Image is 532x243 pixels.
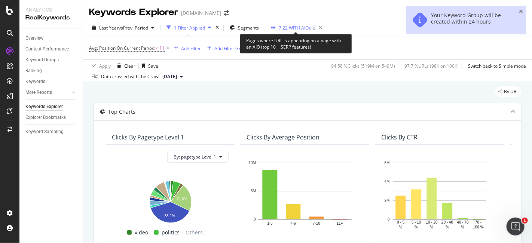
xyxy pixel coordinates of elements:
div: 94.58 % Clicks ( 519M on 549M ) [331,63,395,69]
div: Clicks By pagetype Level 1 [112,133,184,141]
div: Keyword Groups [25,56,59,64]
div: Clicks By CTR [381,133,418,141]
div: Top Charts [108,108,135,116]
div: [DOMAIN_NAME] [181,9,221,17]
text: % [399,225,403,229]
div: Keyword Sampling [25,128,64,136]
div: Apply [99,63,111,69]
button: Add Filter [171,44,201,53]
a: Keywords [25,78,77,86]
text: % [430,225,434,229]
svg: A chart. [381,159,498,230]
div: close toast [519,9,523,14]
div: Data crossed with the Crawl [101,73,159,80]
text: 6M [385,161,390,165]
button: 1 Filter Applied [163,22,214,34]
span: Avg. Position On Current Period [89,45,155,51]
text: 100 % [473,225,484,229]
div: Explorer Bookmarks [25,114,66,121]
text: 38.2% [164,214,175,218]
a: Keyword Groups [25,56,77,64]
text: 5 - 10 [412,221,421,225]
a: Keywords Explorer [25,103,77,111]
div: RealKeywords [25,13,77,22]
button: By: pagetype Level 1 [167,151,229,163]
text: 0 [388,217,390,221]
div: 7.22 WITH AIOs [279,25,311,31]
text: 2M [385,199,390,203]
span: By URL [504,89,519,94]
span: Segments [238,25,259,31]
div: legacy label [495,86,522,97]
text: 10 - 20 [426,221,438,225]
div: Ranking [25,67,42,75]
text: 40 - 70 [457,221,469,225]
span: 11 [159,43,165,53]
svg: A chart. [247,159,363,230]
div: Your Keyword Group will be created within 24 hours [431,12,513,28]
button: Last YearvsPrev. Period [89,22,157,34]
button: Switch back to Simple mode [465,60,526,72]
text: 20 - 40 [441,221,453,225]
div: Clear [124,63,135,69]
div: More Reports [25,89,52,96]
div: Add Filter Group [214,45,248,52]
text: 7-10 [313,222,320,226]
text: 11+ [337,222,343,226]
div: arrow-right-arrow-left [224,10,229,16]
span: video [135,228,148,237]
div: Overview [25,34,43,42]
text: 70 - [475,221,481,225]
div: Add Filter [181,45,201,52]
text: 1-3 [267,222,273,226]
text: 4M [385,180,390,184]
button: 7.22 WITH AIOs [268,22,325,34]
text: 0 [254,217,256,221]
div: Keywords [25,78,45,86]
span: Last Year [99,25,119,31]
text: % [415,225,418,229]
div: 97.7 % URLs ( 98K on 100K ) [404,63,459,69]
button: Clear [114,60,135,72]
span: politics [162,228,180,237]
button: Apply [89,60,111,72]
svg: A chart. [112,177,229,224]
button: [DATE] [159,72,186,81]
text: % [461,225,465,229]
div: Keywords Explorer [25,103,63,111]
span: vs Prev. Period [119,25,148,31]
text: % [446,225,449,229]
div: Clicks By Average Position [247,133,319,141]
a: Explorer Bookmarks [25,114,77,121]
text: 10M [249,161,256,165]
span: By: pagetype Level 1 [174,154,216,160]
div: Save [148,63,158,69]
div: Keywords Explorer [89,6,178,19]
text: 21.6% [177,197,187,202]
button: Add Filter Group [204,44,248,53]
div: Analytics [25,6,77,13]
iframe: Intercom live chat [507,218,525,236]
div: Switch back to Simple mode [468,63,526,69]
span: 2025 Aug. 3rd [162,73,177,80]
a: More Reports [25,89,70,96]
span: < [156,45,158,51]
a: Overview [25,34,77,42]
a: Keyword Sampling [25,128,77,136]
text: 4-6 [291,222,296,226]
button: Segments [227,22,262,34]
div: Content Performance [25,45,69,53]
a: Ranking [25,67,77,75]
div: 1 Filter Applied [174,25,205,31]
button: Save [139,60,158,72]
text: 0 - 5 [397,221,404,225]
div: Pages where URL is appearing on a page with an AIO (top 10 + SERP features) [240,34,352,53]
span: Others... [183,228,210,237]
a: Content Performance [25,45,77,53]
div: times [214,24,220,31]
span: 1 [522,218,528,224]
text: 5M [251,189,256,193]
